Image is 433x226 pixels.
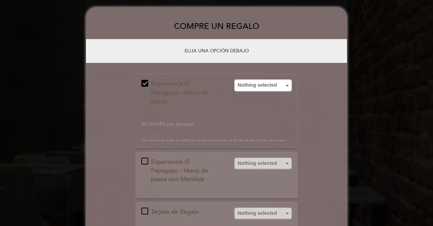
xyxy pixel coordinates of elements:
[94,43,339,59] div: ELIJA UNA OPCIÓN DEBAJO
[235,208,292,219] button: Nothing selected
[141,138,292,143] div: Esta tarjeta de regalo es válida por un período limitado de 60 días desde la fecha de compra.
[151,80,216,106] div: Experiencia El Papagayo - Menú de pasos
[235,80,292,91] button: Nothing selected
[238,160,289,167] span: Nothing selected
[151,208,216,216] div: Tarjeta de Regalo
[141,158,226,184] md-checkbox: Experiencia El Papagayo - Menú de pasos con Maridaje
[86,14,347,39] h3: COMPRE UN REGALO
[238,210,289,216] span: Nothing selected
[141,80,226,106] md-checkbox: Experiencia El Papagayo - Menú de pasos
[141,114,292,128] div: 95.000ARS por persona
[141,208,226,216] md-checkbox: Tarjeta de Regalo
[151,158,216,184] div: Experiencia El Papagayo - Menú de pasos con Maridaje
[235,158,292,169] button: Nothing selected
[238,82,289,88] span: Nothing selected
